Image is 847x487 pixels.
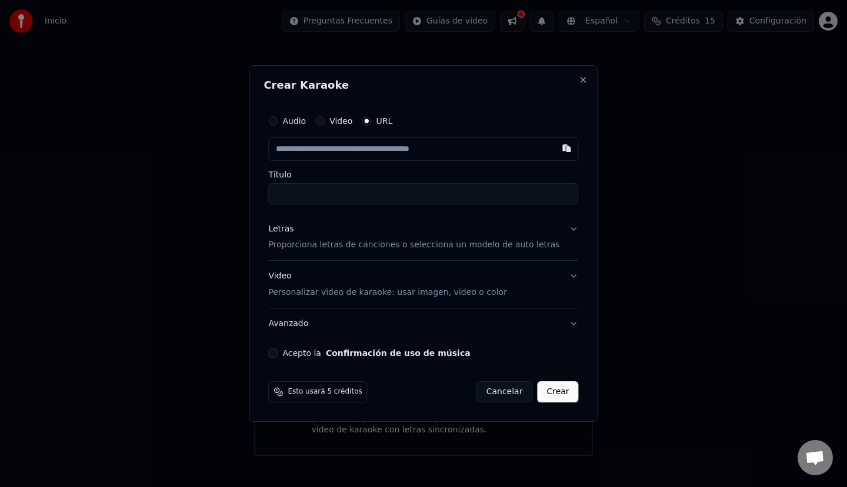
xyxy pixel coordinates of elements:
[329,117,352,125] label: Video
[268,170,578,179] label: Título
[282,117,306,125] label: Audio
[326,349,471,357] button: Acepto la
[282,349,470,357] label: Acepto la
[264,80,583,90] h2: Crear Karaoke
[537,381,578,402] button: Crear
[268,308,578,339] button: Avanzado
[268,240,559,251] p: Proporciona letras de canciones o selecciona un modelo de auto letras
[268,287,506,298] p: Personalizar video de karaoke: usar imagen, video o color
[376,117,392,125] label: URL
[268,214,578,261] button: LetrasProporciona letras de canciones o selecciona un modelo de auto letras
[288,387,362,397] span: Esto usará 5 créditos
[476,381,533,402] button: Cancelar
[268,223,294,235] div: Letras
[268,261,578,308] button: VideoPersonalizar video de karaoke: usar imagen, video o color
[268,271,506,299] div: Video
